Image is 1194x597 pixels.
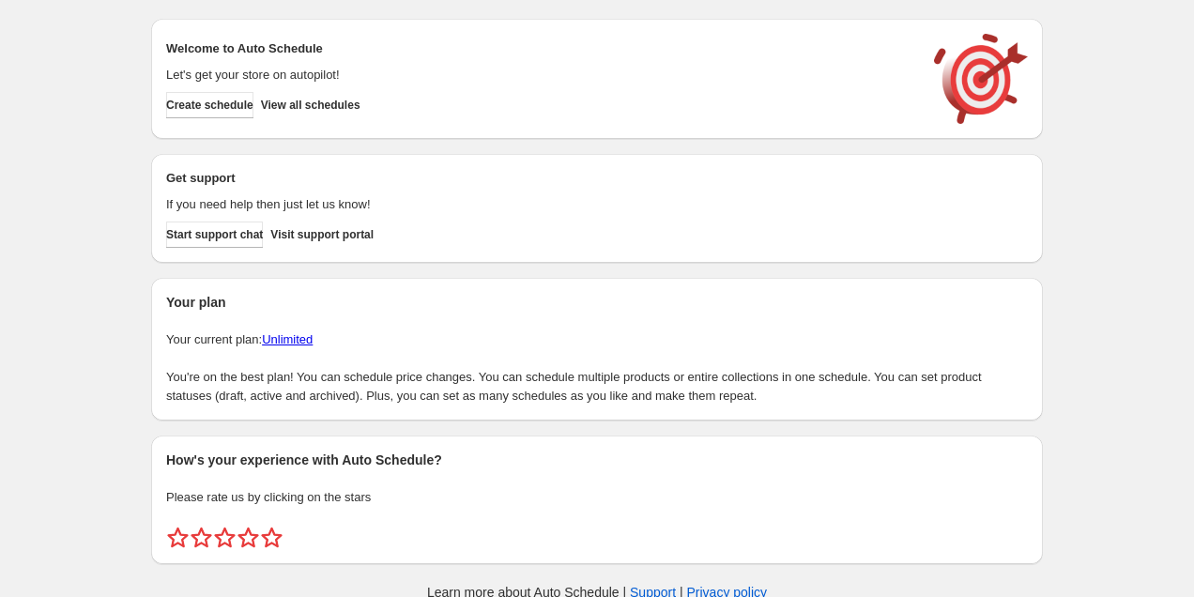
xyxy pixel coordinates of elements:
p: You're on the best plan! You can schedule price changes. You can schedule multiple products or en... [166,368,1028,406]
span: Create schedule [166,98,253,113]
h2: How's your experience with Auto Schedule? [166,451,1028,469]
p: Let's get your store on autopilot! [166,66,915,84]
p: Please rate us by clicking on the stars [166,488,1028,507]
button: Create schedule [166,92,253,118]
h2: Your plan [166,293,1028,312]
h2: Welcome to Auto Schedule [166,39,915,58]
h2: Get support [166,169,915,188]
span: View all schedules [261,98,360,113]
p: Your current plan: [166,330,1028,349]
a: Unlimited [262,332,313,346]
button: View all schedules [261,92,360,118]
a: Start support chat [166,222,263,248]
span: Visit support portal [270,227,374,242]
span: Start support chat [166,227,263,242]
p: If you need help then just let us know! [166,195,915,214]
a: Visit support portal [270,222,374,248]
